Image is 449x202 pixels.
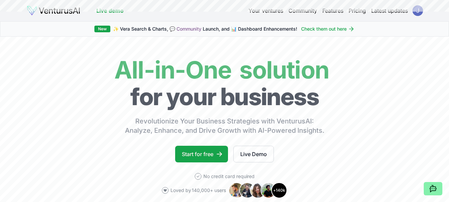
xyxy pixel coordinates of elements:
[301,26,355,32] a: Check them out here
[113,26,297,32] span: ✨ Vera Search & Charts, 💬 Launch, and 📊 Dashboard Enhancements!
[176,26,201,32] a: Community
[229,182,245,198] img: Avatar 1
[250,182,266,198] img: Avatar 3
[239,182,255,198] img: Avatar 2
[175,146,228,162] a: Start for free
[233,146,274,162] a: Live Demo
[261,182,277,198] img: Avatar 4
[94,26,110,32] div: New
